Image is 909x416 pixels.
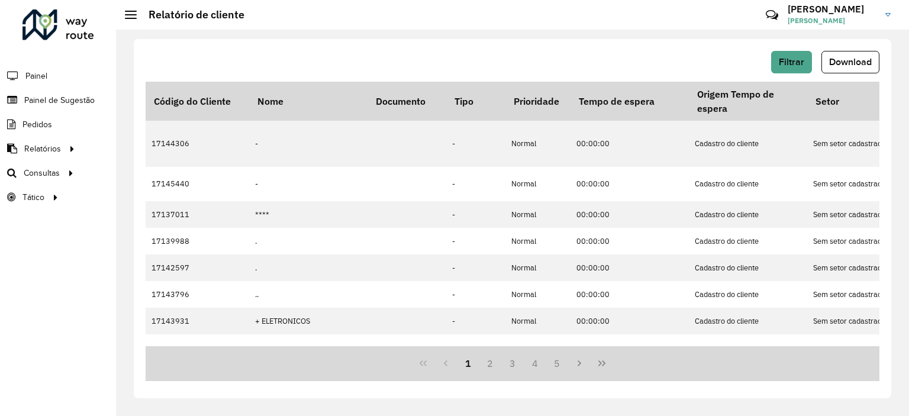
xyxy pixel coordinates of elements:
td: .. [249,281,368,308]
td: Normal [505,281,570,308]
th: Nome [249,82,368,121]
td: 00:00:00 [570,121,689,167]
td: Normal [505,334,570,369]
td: Cadastro do cliente [689,167,807,201]
td: 00:00:00 [570,167,689,201]
td: - [446,334,505,369]
button: Filtrar [771,51,812,73]
span: Painel [25,70,47,82]
td: . [249,228,368,254]
td: Cadastro do cliente [689,334,807,369]
h3: [PERSON_NAME] [788,4,876,15]
td: Cadastro do cliente [689,308,807,334]
td: 17137011 [146,201,249,228]
button: 2 [479,352,501,375]
h2: Relatório de cliente [137,8,244,21]
th: Tipo [446,82,505,121]
td: + FEIJOADA [249,334,368,369]
button: 5 [546,352,569,375]
span: Relatórios [24,143,61,155]
span: Consultas [24,167,60,179]
td: - [446,254,505,281]
td: 00:00:00 [570,281,689,308]
td: 17144306 [146,121,249,167]
td: Normal [505,254,570,281]
button: 3 [501,352,524,375]
span: Pedidos [22,118,52,131]
th: Prioridade [505,82,570,121]
td: 00:00:00 [570,228,689,254]
td: Cadastro do cliente [689,121,807,167]
td: 17143931 [146,308,249,334]
td: Normal [505,228,570,254]
td: + ELETRONICOS [249,308,368,334]
span: Download [829,57,872,67]
td: - [446,201,505,228]
th: Documento [368,82,446,121]
td: 17139988 [146,228,249,254]
td: 00:00:00 [570,254,689,281]
a: Contato Rápido [759,2,785,28]
button: 1 [457,352,479,375]
button: Download [821,51,879,73]
td: 17145440 [146,167,249,201]
td: 00:00:00 [570,334,689,369]
td: - [249,121,368,167]
button: Last Page [591,352,613,375]
td: Cadastro do cliente [689,281,807,308]
button: Next Page [568,352,591,375]
td: Normal [505,201,570,228]
td: 17141054 [146,334,249,369]
td: Cadastro do cliente [689,254,807,281]
td: - [446,281,505,308]
td: Normal [505,308,570,334]
span: Tático [22,191,44,204]
td: . [249,254,368,281]
td: - [446,228,505,254]
td: 00:00:00 [570,201,689,228]
td: 17143796 [146,281,249,308]
button: 4 [524,352,546,375]
th: Código do Cliente [146,82,249,121]
td: - [446,308,505,334]
td: 00:00:00 [570,308,689,334]
td: 17142597 [146,254,249,281]
td: - [446,167,505,201]
td: Normal [505,121,570,167]
td: Normal [505,167,570,201]
th: Origem Tempo de espera [689,82,807,121]
td: Cadastro do cliente [689,201,807,228]
span: [PERSON_NAME] [788,15,876,26]
span: Painel de Sugestão [24,94,95,107]
span: Filtrar [779,57,804,67]
td: - [446,121,505,167]
td: Cadastro do cliente [689,228,807,254]
th: Tempo de espera [570,82,689,121]
td: - [249,167,368,201]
